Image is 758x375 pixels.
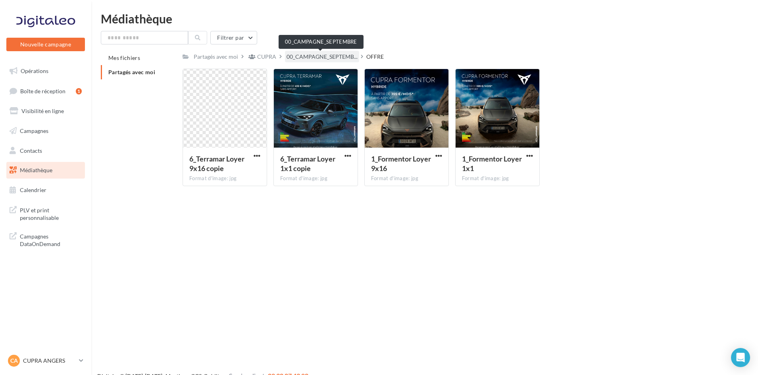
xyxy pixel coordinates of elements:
[76,88,82,94] div: 1
[6,38,85,51] button: Nouvelle campagne
[21,67,48,74] span: Opérations
[462,175,533,182] div: Format d'image: jpg
[279,35,364,49] div: 00_CAMPAGNE_SEPTEMBRE
[287,53,358,61] span: 00_CAMPAGNE_SEPTEMB...
[20,187,46,193] span: Calendrier
[20,167,52,173] span: Médiathèque
[5,142,87,159] a: Contacts
[5,228,87,251] a: Campagnes DataOnDemand
[462,154,522,173] span: 1_Formentor Loyer 1x1
[5,63,87,79] a: Opérations
[108,69,155,75] span: Partagés avec moi
[23,357,76,365] p: CUPRA ANGERS
[20,205,82,222] span: PLV et print personnalisable
[189,154,244,173] span: 6_Terramar Loyer 9x16 copie
[5,162,87,179] a: Médiathèque
[20,147,42,154] span: Contacts
[6,353,85,368] a: CA CUPRA ANGERS
[280,175,351,182] div: Format d'image: jpg
[20,231,82,248] span: Campagnes DataOnDemand
[189,175,260,182] div: Format d'image: jpg
[5,83,87,100] a: Boîte de réception1
[20,127,48,134] span: Campagnes
[257,53,276,61] div: CUPRA
[210,31,257,44] button: Filtrer par
[371,154,431,173] span: 1_Formentor Loyer 9x16
[280,154,335,173] span: 6_Terramar Loyer 1x1 copie
[731,348,750,367] div: Open Intercom Messenger
[101,13,748,25] div: Médiathèque
[366,53,384,61] div: OFFRE
[20,87,65,94] span: Boîte de réception
[5,103,87,119] a: Visibilité en ligne
[5,182,87,198] a: Calendrier
[371,175,442,182] div: Format d'image: jpg
[21,108,64,114] span: Visibilité en ligne
[108,54,140,61] span: Mes fichiers
[194,53,238,61] div: Partagés avec moi
[5,202,87,225] a: PLV et print personnalisable
[5,123,87,139] a: Campagnes
[10,357,18,365] span: CA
